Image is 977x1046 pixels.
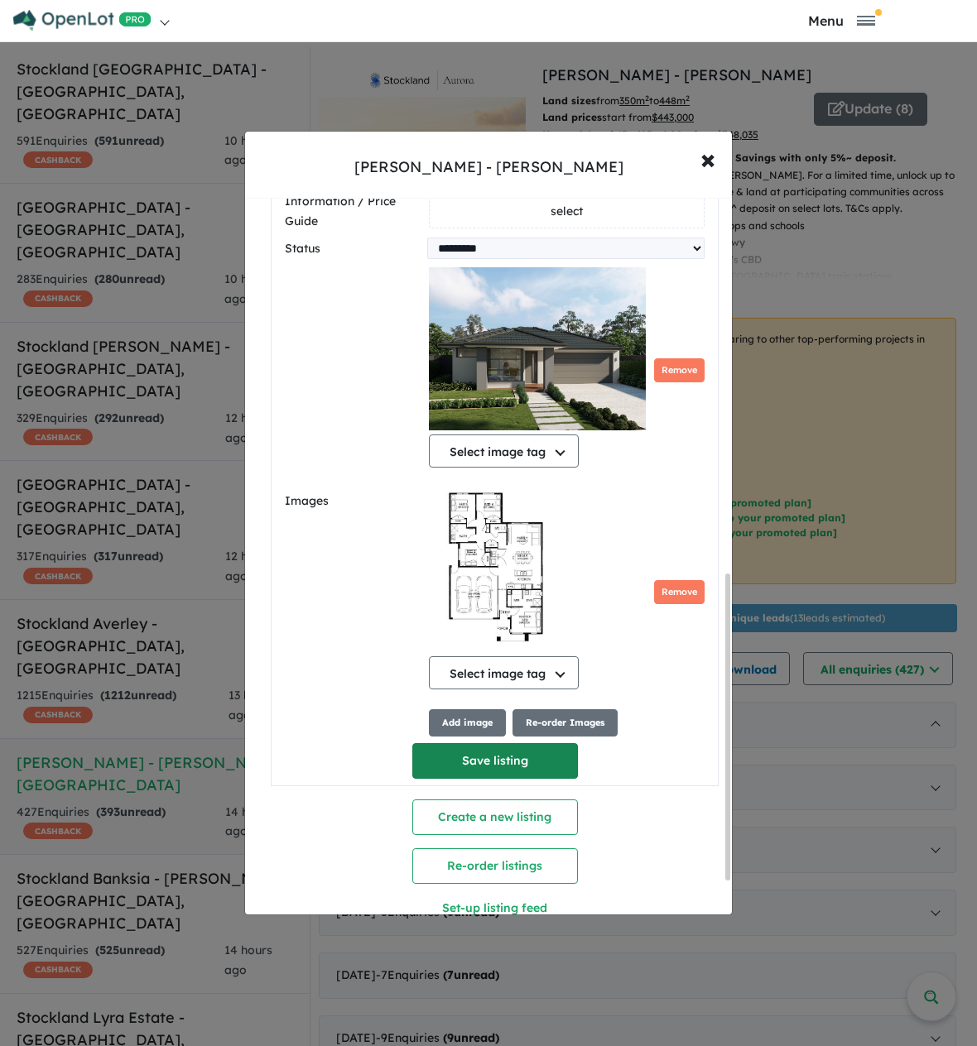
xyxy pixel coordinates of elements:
[285,172,422,231] label: Statement of Information / Price Guide
[285,492,422,511] label: Images
[429,709,506,737] button: Add image
[429,656,579,689] button: Select image tag
[412,743,578,779] button: Save listing
[654,358,705,382] button: Remove
[654,580,705,604] button: Remove
[513,709,618,737] button: Re-order Images
[412,799,578,835] button: Create a new listing
[723,12,961,28] button: Toggle navigation
[700,141,715,176] span: ×
[383,890,607,926] button: Set-up listing feed
[412,848,578,884] button: Re-order listings
[441,184,692,218] span: Drag & drop PDF here (2MB max), or click to select
[13,10,152,31] img: Openlot PRO Logo White
[429,487,548,653] img: 9k=
[429,266,646,431] img: Stockland Aurora - Wollert - Lot 6537
[429,434,579,468] button: Select image tag
[354,156,623,178] div: [PERSON_NAME] - [PERSON_NAME]
[285,239,421,259] label: Status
